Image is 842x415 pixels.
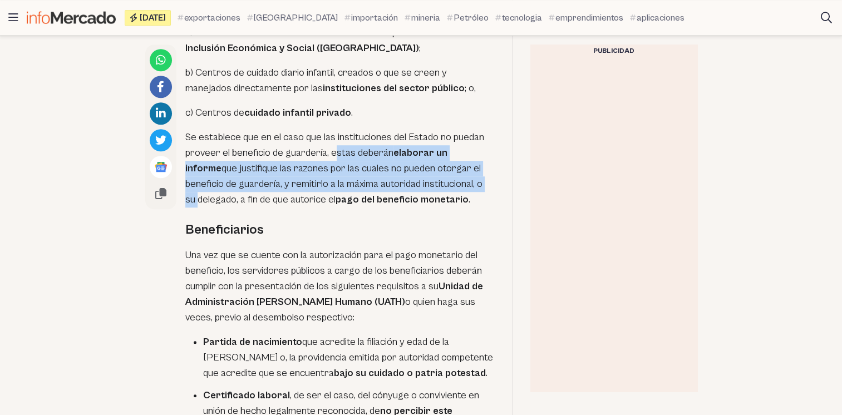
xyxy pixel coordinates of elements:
img: Infomercado Ecuador logo [27,11,116,24]
strong: cuidado diario infantil [244,27,343,38]
span: emprendimientos [555,11,623,24]
span: [GEOGRAPHIC_DATA] [254,11,338,24]
div: Publicidad [530,45,697,58]
p: a) Centros de financiados por el ; [185,25,494,56]
a: aplicaciones [630,11,685,24]
strong: Partida de nacimiento [203,336,302,348]
span: [DATE] [140,13,166,22]
span: aplicaciones [637,11,685,24]
span: tecnologia [502,11,542,24]
strong: cuidado infantil privado [244,107,351,118]
span: importación [351,11,398,24]
p: c) Centros de . [185,105,494,121]
strong: Certificado laboral [203,389,290,401]
span: exportaciones [184,11,240,24]
a: exportaciones [178,11,240,24]
strong: elaborar un informe [185,147,447,174]
strong: bajo su cuidado o patria potestad [334,367,486,379]
h2: Beneficiarios [185,221,494,239]
a: tecnologia [495,11,542,24]
strong: instituciones del sector público [323,82,465,94]
li: que acredite la filiación y edad de la [PERSON_NAME] o, la providencia emitida por autoridad comp... [203,334,494,381]
p: b) Centros de cuidado diario infantil, creados o que se creen y manejados directamente por las ; o, [185,65,494,96]
strong: Unidad de Administración [PERSON_NAME] Humano (UATH) [185,280,483,308]
a: mineria [405,11,440,24]
span: mineria [411,11,440,24]
a: importación [344,11,398,24]
strong: Ministerio de Inclusión Económica y Social ([GEOGRAPHIC_DATA]) [185,27,476,54]
p: Se establece que en el caso que las instituciones del Estado no puedan proveer el beneficio de gu... [185,130,494,207]
a: [GEOGRAPHIC_DATA] [247,11,338,24]
a: emprendimientos [549,11,623,24]
p: Una vez que se cuente con la autorización para el pago monetario del beneficio, los servidores pú... [185,248,494,325]
img: Google News logo [154,160,168,174]
a: Petróleo [447,11,489,24]
span: Petróleo [454,11,489,24]
strong: pago del beneficio monetario [336,194,469,205]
